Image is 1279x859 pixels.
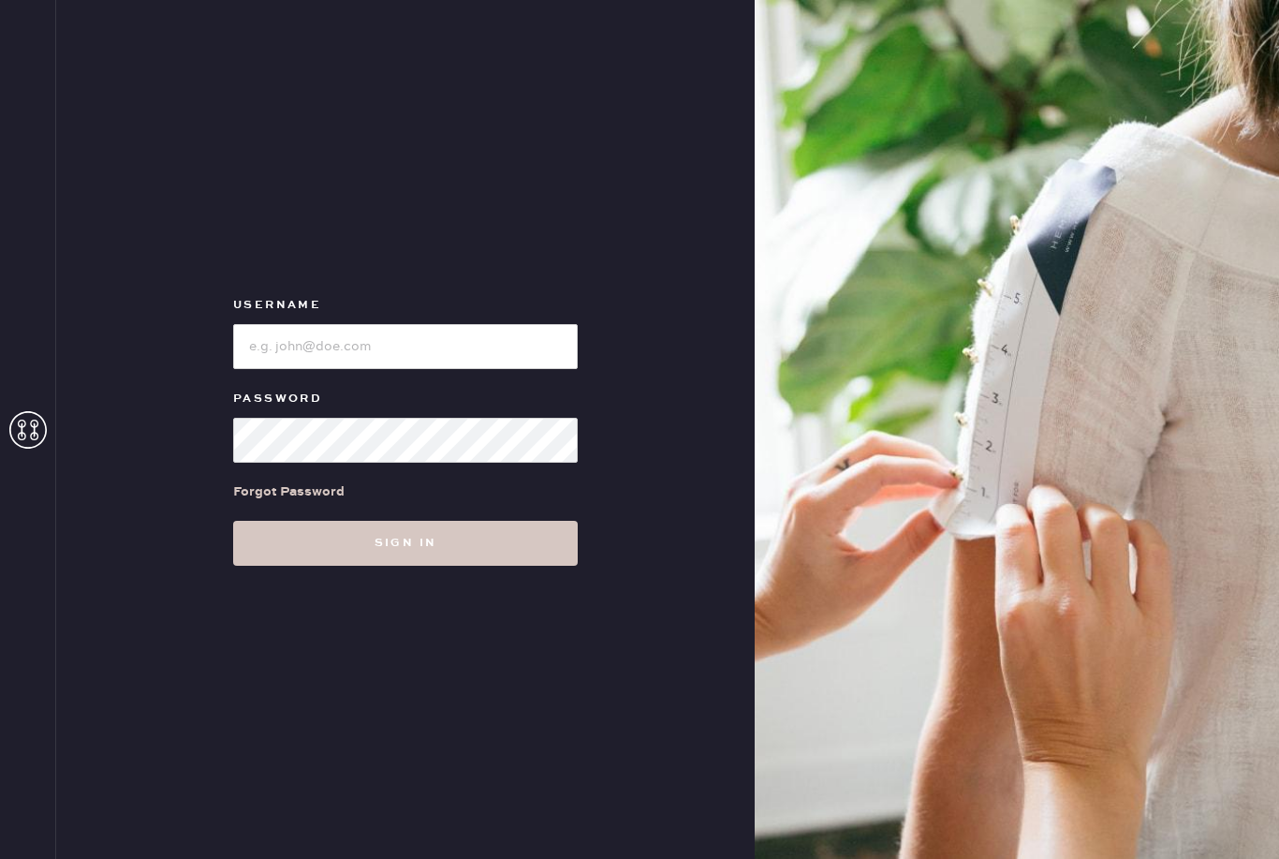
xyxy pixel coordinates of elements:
a: Forgot Password [233,463,345,521]
div: Forgot Password [233,481,345,502]
label: Password [233,388,578,410]
label: Username [233,294,578,317]
button: Sign in [233,521,578,566]
input: e.g. john@doe.com [233,324,578,369]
